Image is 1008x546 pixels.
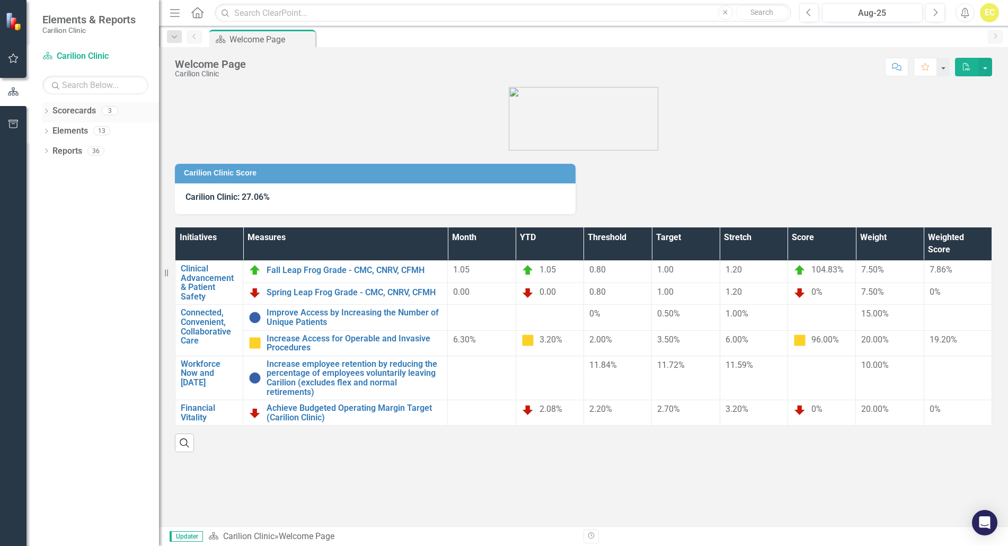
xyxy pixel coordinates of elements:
[267,334,442,353] a: Increase Access for Operable and Invasive Procedures
[826,7,919,20] div: Aug-25
[793,334,806,347] img: Caution
[736,5,789,20] button: Search
[42,76,148,94] input: Search Below...
[726,334,748,345] span: 6.00%
[657,265,674,275] span: 1.00
[521,403,534,416] img: Below Plan
[980,3,999,22] button: EC
[243,261,448,283] td: Double-Click to Edit Right Click for Context Menu
[249,372,261,384] img: No Information
[87,146,104,155] div: 36
[861,265,884,275] span: 7.50%
[657,287,674,297] span: 1.00
[509,87,658,151] img: carilion%20clinic%20logo%202.0.png
[267,308,442,327] a: Improve Access by Increasing the Number of Unique Patients
[181,403,237,422] a: Financial Vitality
[101,107,118,116] div: 3
[52,105,96,117] a: Scorecards
[521,334,534,347] img: Caution
[175,58,246,70] div: Welcome Page
[540,334,562,345] span: 3.20%
[930,287,941,297] span: 0%
[52,125,88,137] a: Elements
[726,404,748,414] span: 3.20%
[185,192,270,202] span: Carilion Clinic: 27.06%
[249,337,261,349] img: Caution
[589,360,617,370] span: 11.84%
[42,50,148,63] a: Carilion Clinic
[453,265,470,275] span: 1.05
[726,360,753,370] span: 11.59%
[657,404,680,414] span: 2.70%
[589,265,606,275] span: 0.80
[249,311,261,324] img: No Information
[243,356,448,400] td: Double-Click to Edit Right Click for Context Menu
[181,359,237,388] a: Workforce Now and [DATE]
[453,287,470,297] span: 0.00
[175,70,246,78] div: Carilion Clinic
[930,334,957,345] span: 19.20%
[726,265,742,275] span: 1.20
[861,404,889,414] span: 20.00%
[267,266,442,275] a: Fall Leap Frog Grade - CMC, CNRV, CFMH
[175,356,243,400] td: Double-Click to Edit Right Click for Context Menu
[822,3,923,22] button: Aug-25
[215,4,791,22] input: Search ClearPoint...
[657,309,680,319] span: 0.50%
[267,359,442,397] a: Increase employee retention by reducing the percentage of employees voluntarily leaving Carilion ...
[175,305,243,356] td: Double-Click to Edit Right Click for Context Menu
[249,286,261,299] img: Below Plan
[5,12,24,31] img: ClearPoint Strategy
[279,531,334,541] div: Welcome Page
[540,265,556,275] span: 1.05
[750,8,773,16] span: Search
[249,264,261,277] img: On Target
[243,400,448,426] td: Double-Click to Edit Right Click for Context Menu
[540,287,556,297] span: 0.00
[267,403,442,422] a: Achieve Budgeted Operating Margin Target (Carilion Clinic)
[175,400,243,426] td: Double-Click to Edit Right Click for Context Menu
[184,169,570,177] h3: Carilion Clinic Score
[793,264,806,277] img: On Target
[223,531,275,541] a: Carilion Clinic
[243,305,448,330] td: Double-Click to Edit Right Click for Context Menu
[170,531,203,542] span: Updater
[243,330,448,356] td: Double-Click to Edit Right Click for Context Menu
[267,288,442,297] a: Spring Leap Frog Grade - CMC, CNRV, CFMH
[229,33,313,46] div: Welcome Page
[249,407,261,419] img: Below Plan
[930,265,952,275] span: 7.86%
[811,265,844,275] span: 104.83%
[811,334,839,345] span: 96.00%
[793,286,806,299] img: Below Plan
[657,360,685,370] span: 11.72%
[589,404,612,414] span: 2.20%
[521,264,534,277] img: On Target
[930,404,941,414] span: 0%
[521,286,534,299] img: Below Plan
[793,403,806,416] img: Below Plan
[861,334,889,345] span: 20.00%
[861,309,889,319] span: 15.00%
[243,283,448,305] td: Double-Click to Edit Right Click for Context Menu
[540,404,562,414] span: 2.08%
[861,287,884,297] span: 7.50%
[726,287,742,297] span: 1.20
[811,287,823,297] span: 0%
[811,404,823,414] span: 0%
[726,309,748,319] span: 1.00%
[175,261,243,305] td: Double-Click to Edit Right Click for Context Menu
[861,360,889,370] span: 10.00%
[181,308,237,345] a: Connected, Convenient, Collaborative Care
[42,13,136,26] span: Elements & Reports
[657,334,680,345] span: 3.50%
[589,309,600,319] span: 0%
[181,264,237,301] a: Clinical Advancement & Patient Safety
[589,334,612,345] span: 2.00%
[52,145,82,157] a: Reports
[208,531,576,543] div: »
[93,127,110,136] div: 13
[589,287,606,297] span: 0.80
[453,334,476,345] span: 6.30%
